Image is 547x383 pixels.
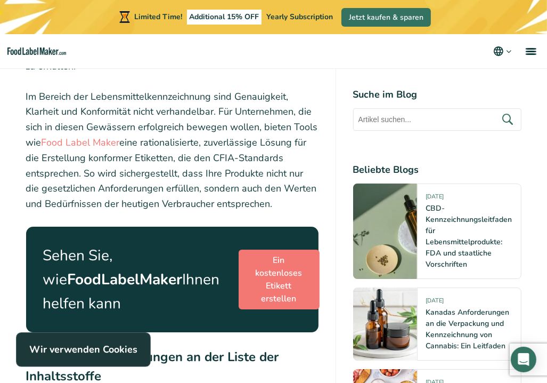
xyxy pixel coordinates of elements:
[513,34,547,68] a: menu
[353,163,521,177] h4: Beliebte Blogs
[511,347,536,372] div: Open Intercom Messenger
[426,193,444,205] span: [DATE]
[43,244,220,315] p: Sehen Sie, wie Ihnen helfen kann
[341,8,431,27] a: Jetzt kaufen & sparen
[187,10,262,25] span: Additional 15% OFF
[266,12,333,22] span: Yearly Subscription
[134,12,182,22] span: Limited Time!
[426,203,512,269] a: CBD-Kennzeichnungsleitfaden für Lebensmittelprodukte: FDA und staatliche Vorschriften
[68,269,183,290] strong: FoodLabelMaker
[426,297,444,309] span: [DATE]
[42,136,120,149] a: Food Label Maker
[29,343,137,356] strong: Wir verwenden Cookies
[26,89,319,212] p: Im Bereich der Lebensmittelkennzeichnung sind Genauigkeit, Klarheit und Konformität nicht verhand...
[353,87,521,102] h4: Suche im Blog
[353,108,521,131] input: Artikel suchen...
[426,307,510,351] a: Kanadas Anforderungen an die Verpackung und Kennzeichnung von Cannabis: Ein Leitfaden
[239,250,320,309] a: Ein kostenloses Etikett erstellen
